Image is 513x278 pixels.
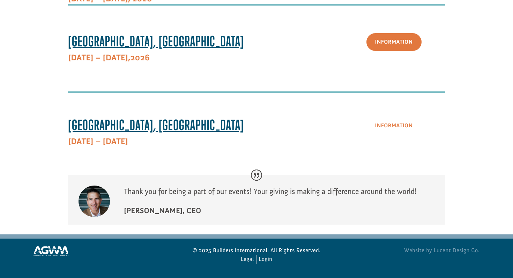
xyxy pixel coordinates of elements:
[13,7,96,21] div: [PERSON_NAME] donated $100
[366,117,422,135] a: Information
[241,255,254,264] a: Legal
[124,186,434,205] p: Thank you for being a part of our events! Your giving is making a difference around the world!
[68,136,128,146] strong: [DATE] – [DATE]
[16,21,83,27] strong: Builders International: Foundation
[34,246,68,256] img: Assemblies of God World Missions
[259,255,272,264] a: Login
[99,14,130,27] button: Donate
[13,15,18,20] img: emoji grinningFace
[124,206,201,215] strong: [PERSON_NAME], CEO
[184,246,329,255] p: © 2025 Builders International. All Rights Reserved.
[334,246,479,255] a: Website by Lucent Design Co.
[68,117,244,133] span: [GEOGRAPHIC_DATA], [GEOGRAPHIC_DATA]
[366,33,422,51] a: Information
[13,22,96,27] div: to
[68,53,150,63] strong: 2026
[68,33,244,50] span: [GEOGRAPHIC_DATA], [GEOGRAPHIC_DATA]
[19,28,69,33] span: Nixa , [GEOGRAPHIC_DATA]
[13,28,17,33] img: US.png
[68,53,130,63] span: [DATE] – [DATE],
